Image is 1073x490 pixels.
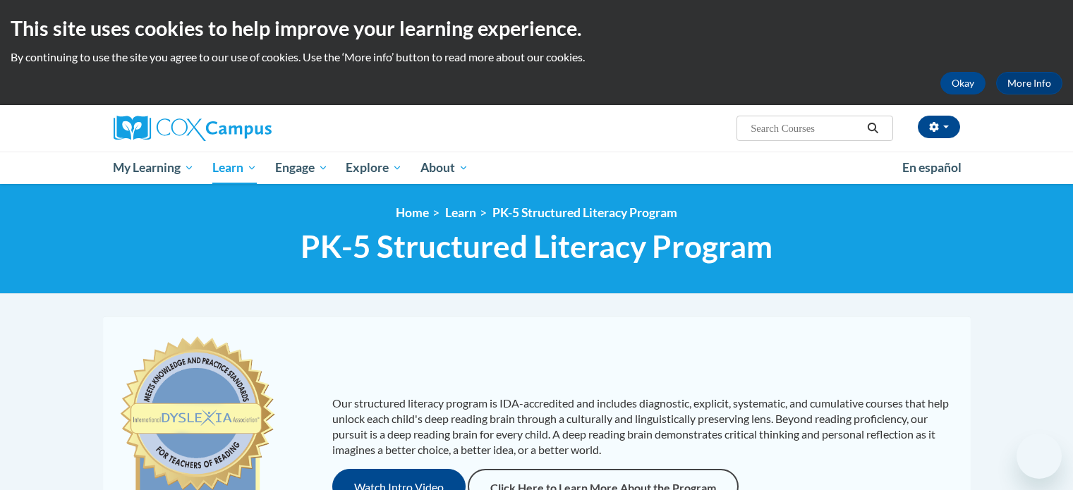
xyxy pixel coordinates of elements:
[918,116,960,138] button: Account Settings
[212,159,257,176] span: Learn
[346,159,402,176] span: Explore
[420,159,468,176] span: About
[275,159,328,176] span: Engage
[104,152,204,184] a: My Learning
[893,153,971,183] a: En español
[940,72,986,94] button: Okay
[862,120,883,137] button: Search
[114,116,382,141] a: Cox Campus
[11,14,1062,42] h2: This site uses cookies to help improve your learning experience.
[996,72,1062,94] a: More Info
[749,120,862,137] input: Search Courses
[337,152,411,184] a: Explore
[492,205,677,220] a: PK-5 Structured Literacy Program
[301,228,772,265] span: PK-5 Structured Literacy Program
[411,152,478,184] a: About
[902,160,962,175] span: En español
[445,205,476,220] a: Learn
[11,49,1062,65] p: By continuing to use the site you agree to our use of cookies. Use the ‘More info’ button to read...
[113,159,194,176] span: My Learning
[266,152,337,184] a: Engage
[203,152,266,184] a: Learn
[92,152,981,184] div: Main menu
[1017,434,1062,479] iframe: Button to launch messaging window
[396,205,429,220] a: Home
[332,396,957,458] p: Our structured literacy program is IDA-accredited and includes diagnostic, explicit, systematic, ...
[114,116,272,141] img: Cox Campus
